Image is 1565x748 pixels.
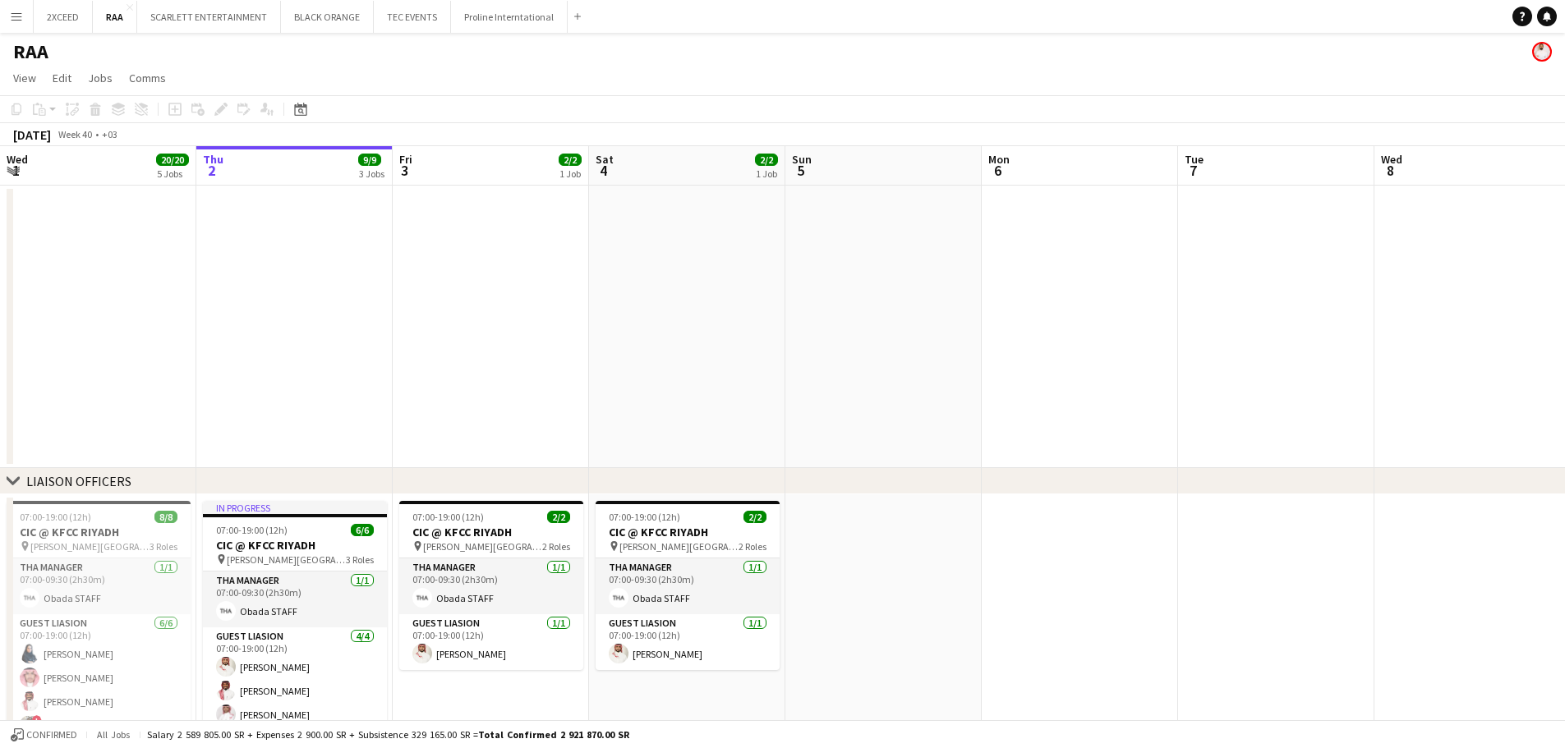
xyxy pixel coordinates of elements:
[102,128,117,140] div: +03
[26,473,131,489] div: LIAISON OFFICERS
[203,501,387,514] div: In progress
[399,525,583,539] h3: CIC @ KFCC RIYADH
[4,161,28,180] span: 1
[1185,152,1204,167] span: Tue
[547,511,570,523] span: 2/2
[596,501,780,670] app-job-card: 07:00-19:00 (12h)2/2CIC @ KFCC RIYADH [PERSON_NAME][GEOGRAPHIC_DATA]2 RolesTHA Manager1/107:00-09...
[156,154,189,166] span: 20/20
[129,71,166,85] span: Comms
[374,1,451,33] button: TEC EVENTS
[7,558,191,614] app-card-role: THA Manager1/107:00-09:30 (2h30m)Obada STAFF
[789,161,812,180] span: 5
[34,1,93,33] button: 2XCEED
[203,501,387,744] app-job-card: In progress07:00-19:00 (12h)6/6CIC @ KFCC RIYADH [PERSON_NAME][GEOGRAPHIC_DATA]3 RolesTHA Manager...
[346,553,374,566] span: 3 Roles
[150,540,177,553] span: 3 Roles
[20,511,91,523] span: 07:00-19:00 (12h)
[147,728,629,741] div: Salary 2 589 805.00 SR + Expenses 2 900.00 SR + Subsistence 329 165.00 SR =
[154,511,177,523] span: 8/8
[137,1,281,33] button: SCARLETT ENTERTAINMENT
[596,525,780,539] h3: CIC @ KFCC RIYADH
[423,540,542,553] span: [PERSON_NAME][GEOGRAPHIC_DATA]
[93,1,137,33] button: RAA
[619,540,739,553] span: [PERSON_NAME][GEOGRAPHIC_DATA]
[81,67,119,89] a: Jobs
[399,558,583,614] app-card-role: THA Manager1/107:00-09:30 (2h30m)Obada STAFF
[203,571,387,627] app-card-role: THA Manager1/107:00-09:30 (2h30m)Obada STAFF
[559,167,581,180] div: 1 Job
[451,1,568,33] button: Proline Interntational
[739,540,766,553] span: 2 Roles
[596,152,614,167] span: Sat
[609,511,680,523] span: 07:00-19:00 (12h)
[30,540,150,553] span: [PERSON_NAME][GEOGRAPHIC_DATA]
[399,501,583,670] app-job-card: 07:00-19:00 (12h)2/2CIC @ KFCC RIYADH [PERSON_NAME][GEOGRAPHIC_DATA]2 RolesTHA Manager1/107:00-09...
[46,67,78,89] a: Edit
[792,152,812,167] span: Sun
[399,152,412,167] span: Fri
[358,154,381,166] span: 9/9
[755,154,778,166] span: 2/2
[53,71,71,85] span: Edit
[1379,161,1402,180] span: 8
[399,614,583,670] app-card-role: Guest Liasion1/107:00-19:00 (12h)[PERSON_NAME]
[13,71,36,85] span: View
[542,540,570,553] span: 2 Roles
[7,525,191,539] h3: CIC @ KFCC RIYADH
[281,1,374,33] button: BLACK ORANGE
[122,67,173,89] a: Comms
[7,501,191,744] app-job-card: 07:00-19:00 (12h)8/8CIC @ KFCC RIYADH [PERSON_NAME][GEOGRAPHIC_DATA]3 RolesTHA Manager1/107:00-09...
[216,524,288,536] span: 07:00-19:00 (12h)
[986,161,1010,180] span: 6
[32,715,42,725] span: !
[1532,42,1552,62] app-user-avatar: Obada Ghali
[13,39,48,64] h1: RAA
[88,71,113,85] span: Jobs
[1182,161,1204,180] span: 7
[7,67,43,89] a: View
[157,167,188,180] div: 5 Jobs
[988,152,1010,167] span: Mon
[13,126,51,143] div: [DATE]
[203,538,387,553] h3: CIC @ KFCC RIYADH
[351,524,374,536] span: 6/6
[478,728,629,741] span: Total Confirmed 2 921 870.00 SR
[1381,152,1402,167] span: Wed
[559,154,582,166] span: 2/2
[227,553,346,566] span: [PERSON_NAME][GEOGRAPHIC_DATA]
[54,128,95,140] span: Week 40
[397,161,412,180] span: 3
[200,161,223,180] span: 2
[756,167,777,180] div: 1 Job
[8,726,80,744] button: Confirmed
[203,152,223,167] span: Thu
[94,728,133,741] span: All jobs
[593,161,614,180] span: 4
[26,729,77,741] span: Confirmed
[596,558,780,614] app-card-role: THA Manager1/107:00-09:30 (2h30m)Obada STAFF
[596,614,780,670] app-card-role: Guest Liasion1/107:00-19:00 (12h)[PERSON_NAME]
[7,152,28,167] span: Wed
[412,511,484,523] span: 07:00-19:00 (12h)
[359,167,384,180] div: 3 Jobs
[743,511,766,523] span: 2/2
